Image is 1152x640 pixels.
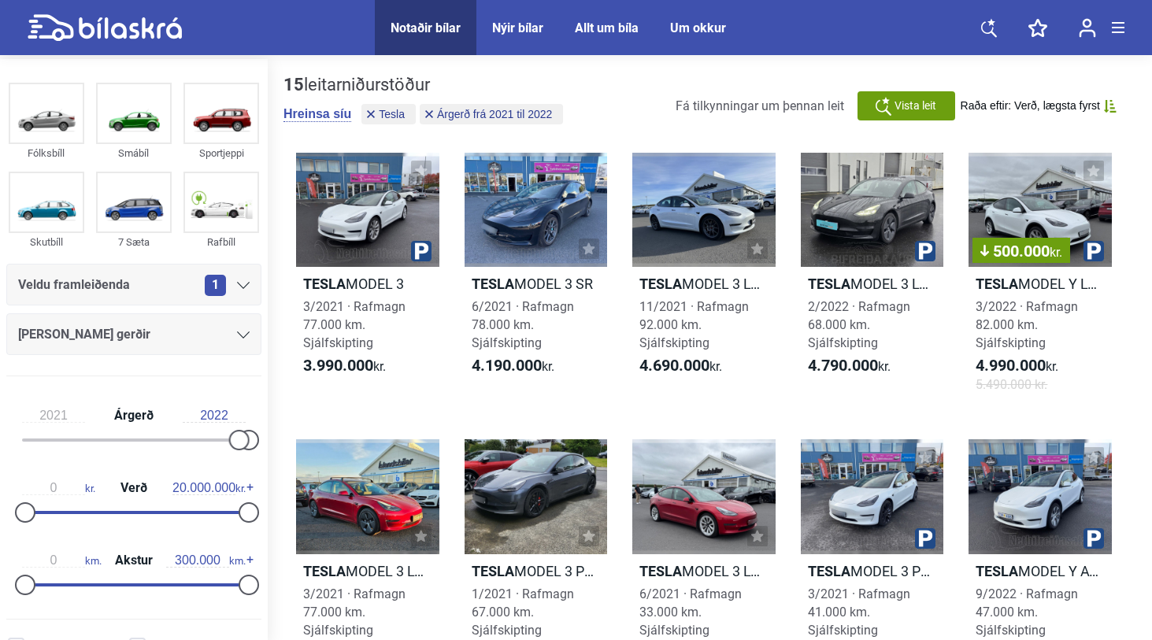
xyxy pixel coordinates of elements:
[670,20,726,35] a: Um okkur
[632,562,776,580] h2: MODEL 3 LONG RANGE
[117,482,151,494] span: Verð
[961,99,1100,113] span: Raða eftir: Verð, lægsta fyrst
[96,233,172,251] div: 7 Sæta
[283,106,351,122] button: Hreinsa síu
[361,104,416,124] button: Tesla
[976,586,1078,638] span: 9/2022 · Rafmagn 47.000 km. Sjálfskipting
[801,153,944,408] a: TeslaMODEL 3 LONG RANGE AWD2/2022 · Rafmagn68.000 km. Sjálfskipting4.790.000kr.
[976,276,1018,292] b: Tesla
[472,563,514,579] b: Tesla
[296,562,439,580] h2: MODEL 3 LONG RANGE
[303,586,406,638] span: 3/2021 · Rafmagn 77.000 km. Sjálfskipting
[472,299,574,350] span: 6/2021 · Rafmagn 78.000 km. Sjálfskipting
[976,357,1058,375] span: kr.
[183,233,259,251] div: Rafbíll
[575,20,639,35] a: Allt um bíla
[632,153,776,408] a: TeslaMODEL 3 LONG RANGE11/2021 · Rafmagn92.000 km. Sjálfskipting4.690.000kr.
[96,144,172,162] div: Smábíl
[801,562,944,580] h2: MODEL 3 PERFORMANCE
[411,241,432,261] img: parking.png
[18,274,130,296] span: Veldu framleiðenda
[808,586,910,638] span: 3/2021 · Rafmagn 41.000 km. Sjálfskipting
[1050,245,1062,260] span: kr.
[472,357,554,375] span: kr.
[110,409,157,422] span: Árgerð
[808,276,850,292] b: Tesla
[283,75,567,95] div: leitarniðurstöður
[9,233,84,251] div: Skutbíll
[808,357,891,375] span: kr.
[111,554,157,567] span: Akstur
[969,562,1112,580] h2: MODEL Y AWD LR
[1083,528,1104,549] img: parking.png
[166,553,246,568] span: km.
[976,299,1078,350] span: 3/2022 · Rafmagn 82.000 km. Sjálfskipting
[1083,241,1104,261] img: parking.png
[303,563,346,579] b: Tesla
[676,98,844,113] span: Fá tilkynningar um þennan leit
[172,481,246,495] span: kr.
[9,144,84,162] div: Fólksbíll
[465,275,608,293] h2: MODEL 3 SR
[465,153,608,408] a: TeslaMODEL 3 SR6/2021 · Rafmagn78.000 km. Sjálfskipting4.190.000kr.
[808,563,850,579] b: Tesla
[976,375,1047,394] span: 5.490.000 kr.
[639,563,682,579] b: Tesla
[22,481,95,495] span: kr.
[205,275,226,296] span: 1
[808,356,878,375] b: 4.790.000
[472,586,574,638] span: 1/2021 · Rafmagn 67.000 km. Sjálfskipting
[969,153,1112,408] a: 500.000kr.TeslaMODEL Y LONG RANGE3/2022 · Rafmagn82.000 km. Sjálfskipting4.990.000kr.5.490.000 kr.
[472,356,542,375] b: 4.190.000
[801,275,944,293] h2: MODEL 3 LONG RANGE AWD
[22,553,102,568] span: km.
[639,586,742,638] span: 6/2021 · Rafmagn 33.000 km. Sjálfskipting
[296,275,439,293] h2: MODEL 3
[808,299,910,350] span: 2/2022 · Rafmagn 68.000 km. Sjálfskipting
[639,276,682,292] b: Tesla
[303,356,373,375] b: 3.990.000
[639,299,749,350] span: 11/2021 · Rafmagn 92.000 km. Sjálfskipting
[437,109,552,120] span: Árgerð frá 2021 til 2022
[980,243,1062,259] span: 500.000
[632,275,776,293] h2: MODEL 3 LONG RANGE
[303,299,406,350] span: 3/2021 · Rafmagn 77.000 km. Sjálfskipting
[492,20,543,35] a: Nýir bílar
[472,276,514,292] b: Tesla
[420,104,563,124] button: Árgerð frá 2021 til 2022
[639,356,709,375] b: 4.690.000
[296,153,439,408] a: TeslaMODEL 33/2021 · Rafmagn77.000 km. Sjálfskipting3.990.000kr.
[379,109,405,120] span: Tesla
[303,276,346,292] b: Tesla
[391,20,461,35] a: Notaðir bílar
[465,562,608,580] h2: MODEL 3 PERFORMANCE
[1079,18,1096,38] img: user-login.svg
[283,75,304,94] b: 15
[183,144,259,162] div: Sportjeppi
[639,357,722,375] span: kr.
[303,357,386,375] span: kr.
[976,356,1046,375] b: 4.990.000
[915,528,935,549] img: parking.png
[969,275,1112,293] h2: MODEL Y LONG RANGE
[915,241,935,261] img: parking.png
[961,99,1117,113] button: Raða eftir: Verð, lægsta fyrst
[976,563,1018,579] b: Tesla
[895,98,936,114] span: Vista leit
[18,324,150,346] span: [PERSON_NAME] gerðir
